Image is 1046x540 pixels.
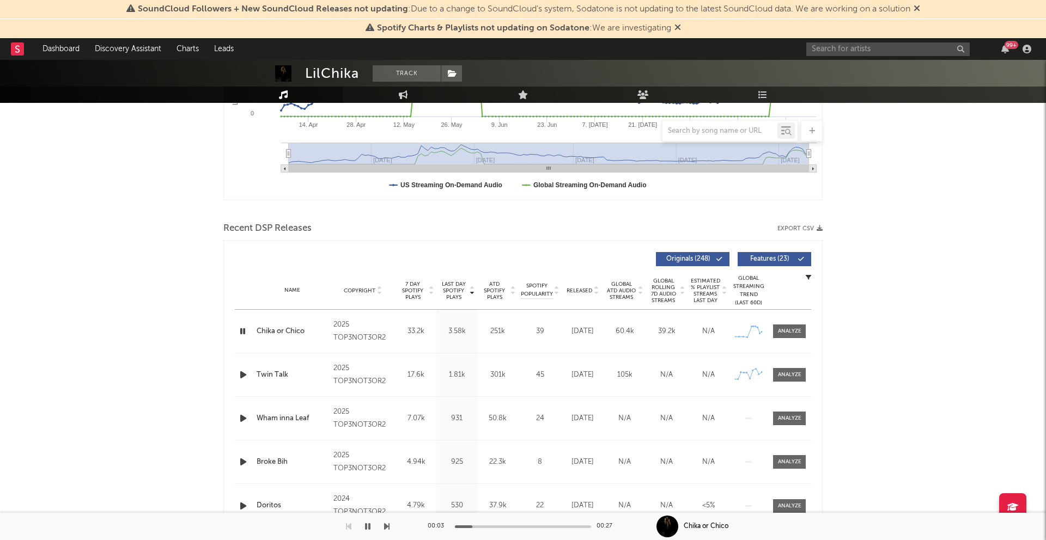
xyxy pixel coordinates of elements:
div: 33.2k [398,326,434,337]
button: Originals(248) [656,252,729,266]
div: Name [257,286,328,294]
span: Released [567,287,592,294]
div: 17.6k [398,370,434,381]
div: N/A [606,413,643,424]
div: N/A [648,413,685,424]
div: 4.79k [398,500,434,511]
a: Broke Bih [257,457,328,468]
span: Spotify Popularity [521,282,553,298]
div: [DATE] [564,413,601,424]
div: 45 [521,370,559,381]
a: Twin Talk [257,370,328,381]
div: 2025 TOP3NOT3OR2 [333,362,393,388]
div: N/A [690,370,727,381]
div: 105k [606,370,643,381]
span: 7 Day Spotify Plays [398,281,427,300]
div: 530 [439,500,475,511]
span: Features ( 23 ) [745,256,795,262]
a: Chika or Chico [257,326,328,337]
div: 60.4k [606,326,643,337]
text: US Streaming On-Demand Audio [400,181,502,189]
span: Copyright [344,287,375,294]
span: : We are investigating [377,24,671,33]
div: 39 [521,326,559,337]
span: Originals ( 248 ) [663,256,713,262]
div: <5% [690,500,727,511]
div: 99 + [1005,41,1018,49]
a: Doritos [257,500,328,511]
span: : Due to a change to SoundCloud's system, Sodatone is not updating to the latest SoundCloud data.... [138,5,910,14]
div: 931 [439,413,475,424]
span: Global Rolling 7D Audio Streams [648,278,678,304]
input: Search by song name or URL [662,127,777,136]
div: 22.3k [480,457,515,468]
div: N/A [648,370,685,381]
input: Search for artists [806,42,970,56]
div: 50.8k [480,413,515,424]
div: N/A [606,500,643,511]
div: 251k [480,326,515,337]
div: 24 [521,413,559,424]
div: 301k [480,370,515,381]
div: 2025 TOP3NOT3OR2 [333,406,393,432]
div: Global Streaming Trend (Last 60D) [732,274,765,307]
button: 99+ [1001,45,1009,53]
a: Wham inna Leaf [257,413,328,424]
a: Leads [206,38,241,60]
span: ATD Spotify Plays [480,281,509,300]
div: 37.9k [480,500,515,511]
div: N/A [690,457,727,468]
div: [DATE] [564,500,601,511]
a: Dashboard [35,38,87,60]
div: N/A [648,500,685,511]
div: 8 [521,457,559,468]
div: N/A [690,326,727,337]
span: Last Day Spotify Plays [439,281,468,300]
div: [DATE] [564,457,601,468]
button: Features(23) [738,252,811,266]
div: 39.2k [648,326,685,337]
span: SoundCloud Followers + New SoundCloud Releases not updating [138,5,408,14]
span: Dismiss [914,5,920,14]
div: 3.58k [439,326,475,337]
div: 00:27 [597,520,618,533]
div: 4.94k [398,457,434,468]
div: 7.07k [398,413,434,424]
div: Chika or Chico [684,521,728,531]
span: Estimated % Playlist Streams Last Day [690,278,720,304]
span: Spotify Charts & Playlists not updating on Sodatone [377,24,589,33]
text: Luminate Daily Streams [232,36,239,105]
div: N/A [606,457,643,468]
a: Charts [169,38,206,60]
div: 00:03 [428,520,449,533]
div: LilChika [305,65,359,82]
text: 0 [251,110,254,116]
div: [DATE] [564,370,601,381]
div: 925 [439,457,475,468]
button: Track [373,65,441,82]
div: 1.81k [439,370,475,381]
div: 2025 TOP3NOT3OR2 [333,318,393,345]
div: 2025 TOP3NOT3OR2 [333,449,393,475]
div: N/A [690,413,727,424]
div: [DATE] [564,326,601,337]
button: Export CSV [777,225,823,232]
a: Discovery Assistant [87,38,169,60]
div: 22 [521,500,559,511]
span: Global ATD Audio Streams [606,281,636,300]
div: N/A [648,457,685,468]
span: Dismiss [674,24,681,33]
text: Global Streaming On-Demand Audio [533,181,647,189]
span: Recent DSP Releases [223,222,312,235]
div: 2024 TOP3NOT3OR2 [333,493,393,519]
